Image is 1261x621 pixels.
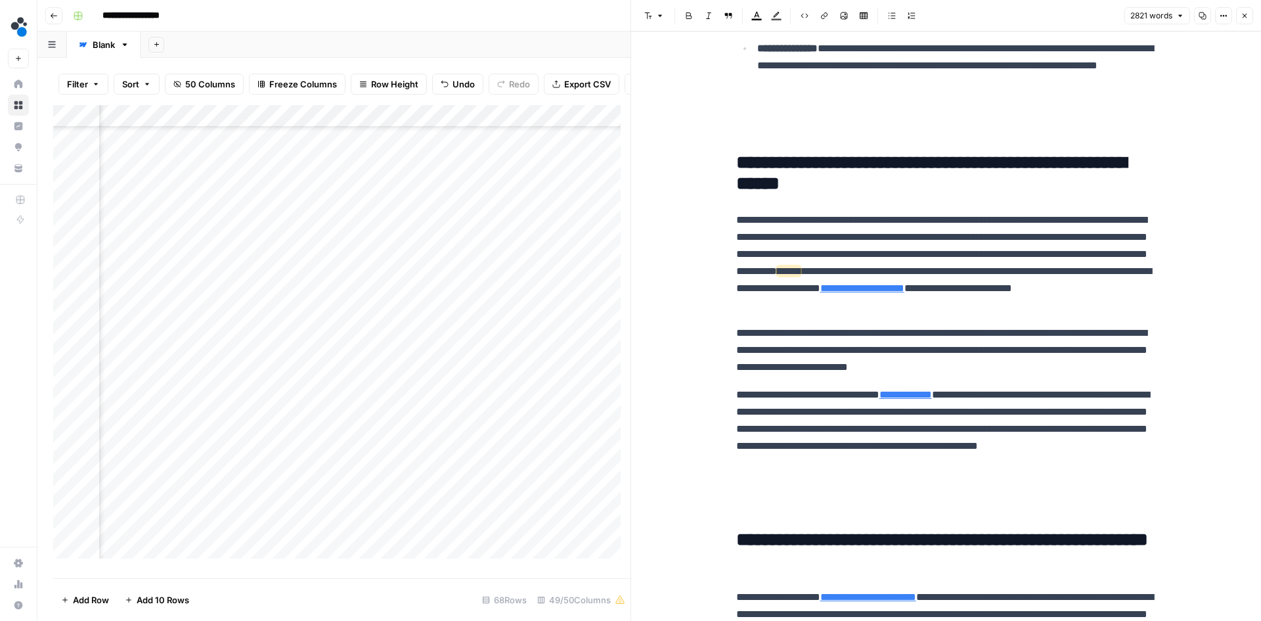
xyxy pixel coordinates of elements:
button: Filter [58,74,108,95]
button: Redo [489,74,539,95]
button: Help + Support [8,595,29,616]
span: Row Height [371,78,418,91]
a: Browse [8,95,29,116]
span: Add Row [73,593,109,607]
span: 2821 words [1130,10,1172,22]
span: Filter [67,78,88,91]
button: Workspace: spot.ai [8,11,29,43]
button: Export CSV [544,74,619,95]
button: Undo [432,74,483,95]
button: Row Height [351,74,427,95]
button: 50 Columns [165,74,244,95]
div: 49/50 Columns [532,589,630,610]
button: Add 10 Rows [117,589,197,610]
span: 50 Columns [185,78,235,91]
a: Your Data [8,158,29,179]
button: Add Row [53,589,117,610]
button: 2821 words [1124,7,1190,24]
div: Blank [93,38,115,51]
a: Usage [8,574,29,595]
span: Sort [122,78,139,91]
span: Export CSV [564,78,611,91]
button: Freeze Columns [249,74,345,95]
a: Settings [8,553,29,574]
button: Sort [114,74,160,95]
span: Add 10 Rows [137,593,189,607]
a: Insights [8,116,29,137]
span: Redo [509,78,530,91]
a: Home [8,74,29,95]
img: spot.ai Logo [8,15,32,39]
div: 68 Rows [477,589,532,610]
span: Undo [453,78,475,91]
span: Freeze Columns [269,78,337,91]
a: Opportunities [8,137,29,158]
a: Blank [67,32,141,58]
